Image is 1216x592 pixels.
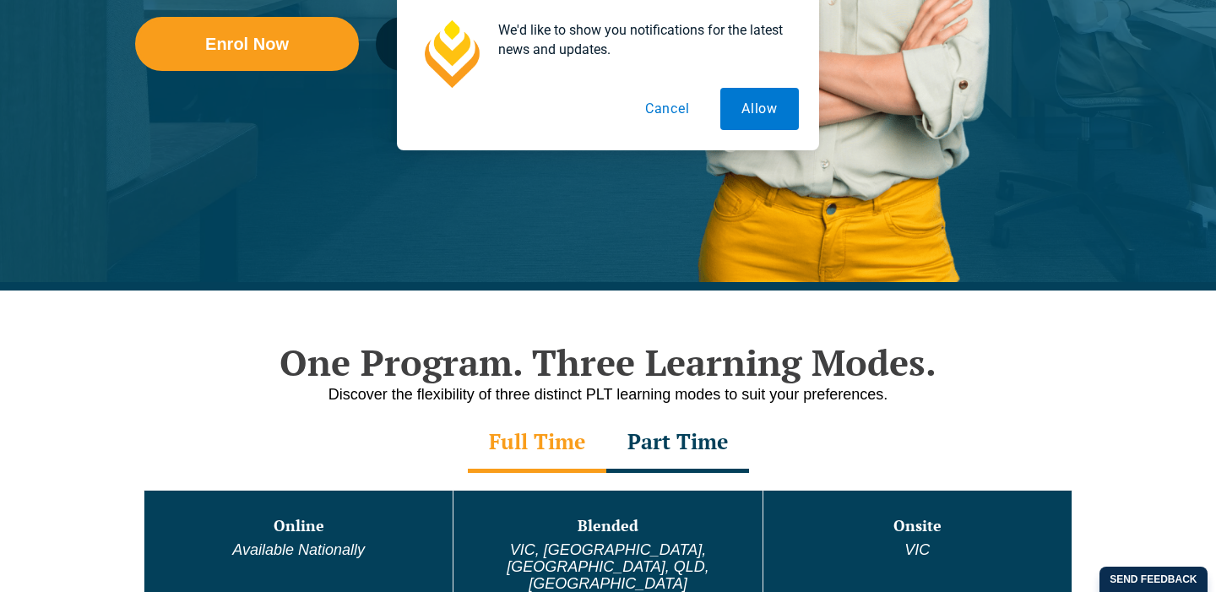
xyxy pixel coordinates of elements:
[455,518,760,535] h3: Blended
[720,88,799,130] button: Allow
[507,541,708,592] em: VIC, [GEOGRAPHIC_DATA], [GEOGRAPHIC_DATA], QLD, [GEOGRAPHIC_DATA]
[765,518,1070,535] h3: Onsite
[146,518,451,535] h3: Online
[417,20,485,88] img: notification icon
[127,384,1089,405] p: Discover the flexibility of three distinct PLT learning modes to suit your preferences.
[468,414,606,473] div: Full Time
[606,414,749,473] div: Part Time
[624,88,711,130] button: Cancel
[127,341,1089,383] h2: One Program. Three Learning Modes.
[904,541,930,558] em: VIC
[485,20,799,59] div: We'd like to show you notifications for the latest news and updates.
[232,541,365,558] em: Available Nationally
